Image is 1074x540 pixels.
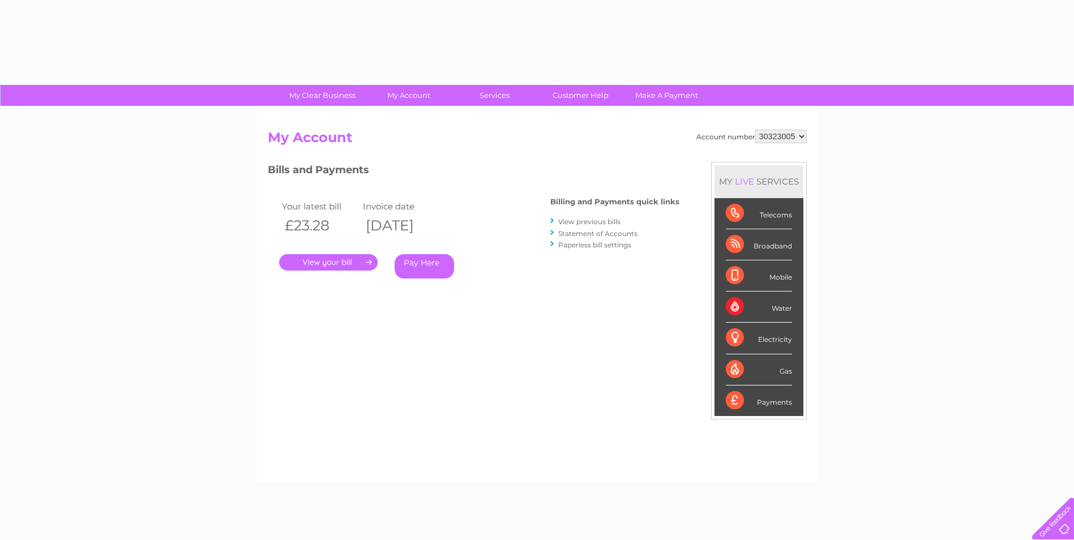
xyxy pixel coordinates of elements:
[279,214,361,237] th: £23.28
[620,85,713,106] a: Make A Payment
[276,85,369,106] a: My Clear Business
[726,229,792,260] div: Broadband
[726,385,792,416] div: Payments
[279,199,361,214] td: Your latest bill
[558,241,631,249] a: Paperless bill settings
[726,260,792,292] div: Mobile
[558,217,621,226] a: View previous bills
[726,198,792,229] div: Telecoms
[726,323,792,354] div: Electricity
[395,254,454,278] a: Pay Here
[733,176,756,187] div: LIVE
[696,130,807,143] div: Account number
[360,214,442,237] th: [DATE]
[534,85,627,106] a: Customer Help
[550,198,679,206] h4: Billing and Payments quick links
[360,199,442,214] td: Invoice date
[448,85,541,106] a: Services
[362,85,455,106] a: My Account
[714,165,803,198] div: MY SERVICES
[726,354,792,385] div: Gas
[268,130,807,151] h2: My Account
[279,254,378,271] a: .
[558,229,637,238] a: Statement of Accounts
[268,162,679,182] h3: Bills and Payments
[726,292,792,323] div: Water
